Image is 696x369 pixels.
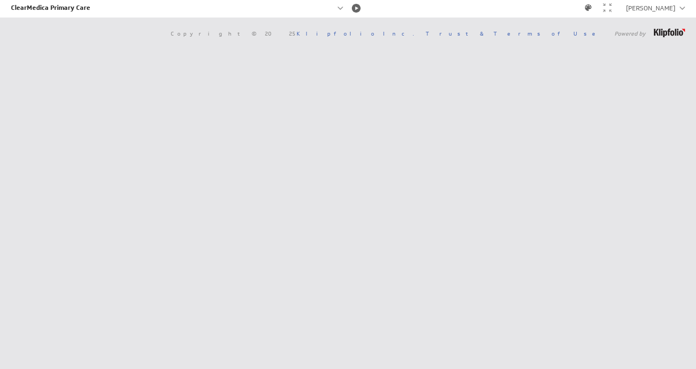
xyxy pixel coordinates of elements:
[426,30,603,37] a: Trust & Terms of Use
[11,3,90,14] div: ClearMedica Primary Care
[584,3,593,12] div: Use a dark theme
[614,31,646,36] span: Powered by
[345,4,367,13] div: Play / Pause
[338,5,343,11] div: View a specific dashboard. Use Alt+> and Alt+< to cycle through dashboards.
[654,28,685,37] img: logo-footer.png
[297,30,414,37] a: Klipfolio Inc.
[626,5,675,11] div: [PERSON_NAME]
[171,31,414,36] span: Copyright © 2025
